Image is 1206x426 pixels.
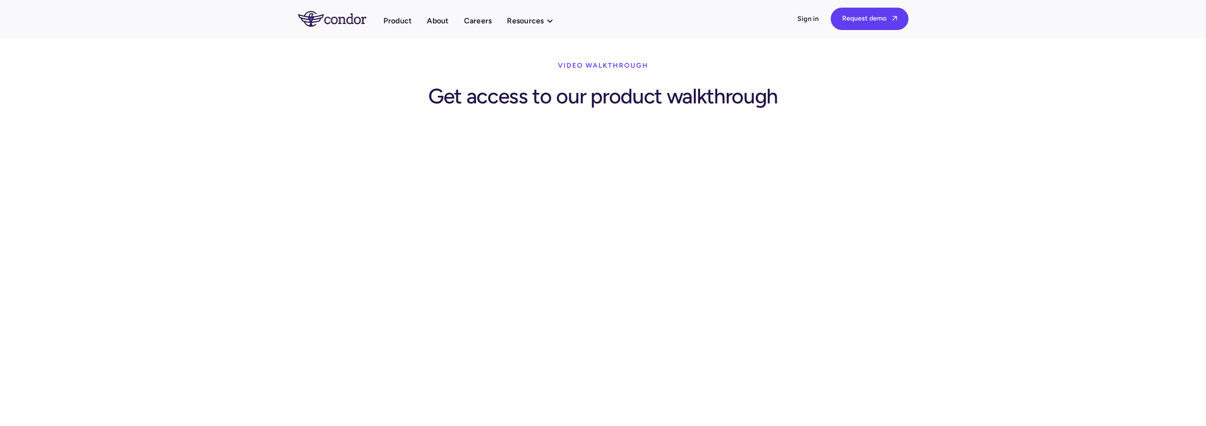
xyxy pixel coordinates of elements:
h1: Get access to our product walkthrough [428,79,778,110]
div: Resources [507,14,563,27]
a: About [427,14,448,27]
div: video walkthrough [558,56,649,75]
a: home [298,11,383,26]
a: Request demo [831,8,908,30]
iframe: Form 0 [420,140,786,388]
div: Resources [507,14,544,27]
a: Careers [464,14,492,27]
a: Product [383,14,412,27]
a: Sign in [797,14,819,24]
span:  [892,15,897,21]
